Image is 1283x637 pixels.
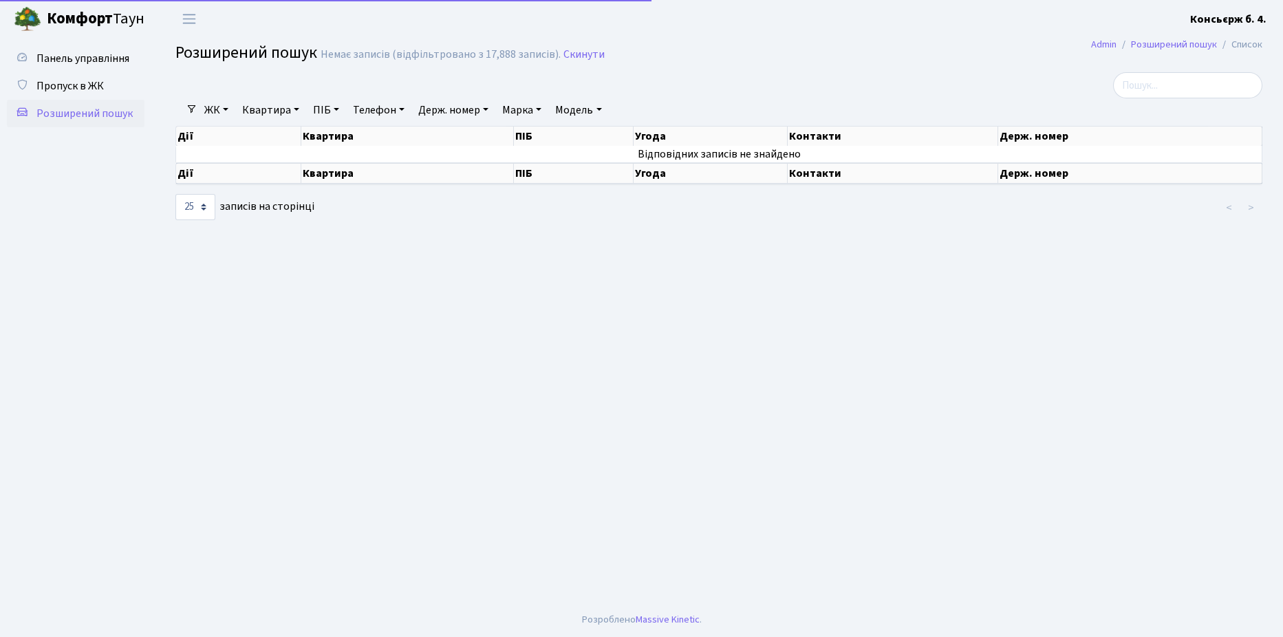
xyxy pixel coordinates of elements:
[7,100,144,127] a: Розширений пошук
[998,127,1262,146] th: Держ. номер
[14,6,41,33] img: logo.png
[36,51,129,66] span: Панель управління
[47,8,144,31] span: Таун
[514,163,634,184] th: ПІБ
[7,72,144,100] a: Пропуск в ЖК
[634,163,788,184] th: Угода
[1070,30,1283,59] nav: breadcrumb
[1091,37,1117,52] a: Admin
[36,78,104,94] span: Пропуск в ЖК
[321,48,561,61] div: Немає записів (відфільтровано з 17,888 записів).
[175,194,215,220] select: записів на сторінці
[7,45,144,72] a: Панель управління
[1190,12,1266,27] b: Консьєрж б. 4.
[172,8,206,30] button: Переключити навігацію
[563,48,605,61] a: Скинути
[497,98,547,122] a: Марка
[301,127,514,146] th: Квартира
[514,127,634,146] th: ПІБ
[636,612,700,627] a: Massive Kinetic
[550,98,607,122] a: Модель
[413,98,494,122] a: Держ. номер
[199,98,234,122] a: ЖК
[176,163,301,184] th: Дії
[998,163,1262,184] th: Держ. номер
[176,146,1262,162] td: Відповідних записів не знайдено
[634,127,788,146] th: Угода
[1190,11,1266,28] a: Консьєрж б. 4.
[176,127,301,146] th: Дії
[301,163,514,184] th: Квартира
[788,127,999,146] th: Контакти
[36,106,133,121] span: Розширений пошук
[175,194,314,220] label: записів на сторінці
[237,98,305,122] a: Квартира
[175,41,317,65] span: Розширений пошук
[347,98,410,122] a: Телефон
[1113,72,1262,98] input: Пошук...
[1131,37,1217,52] a: Розширений пошук
[47,8,113,30] b: Комфорт
[788,163,999,184] th: Контакти
[1217,37,1262,52] li: Список
[582,612,702,627] div: Розроблено .
[308,98,345,122] a: ПІБ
